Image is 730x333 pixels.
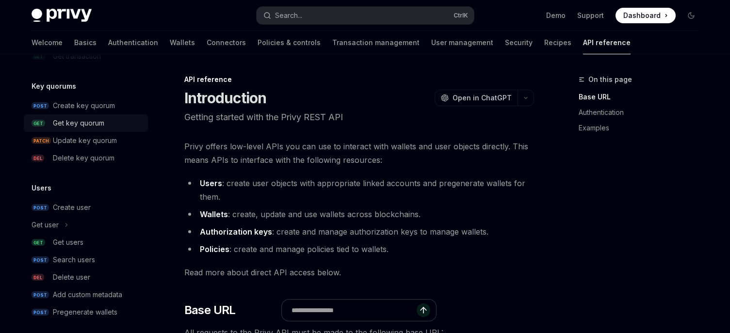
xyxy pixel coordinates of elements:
[184,89,267,107] h1: Introduction
[184,75,534,84] div: API reference
[32,80,76,92] h5: Key quorums
[32,182,51,194] h5: Users
[24,303,148,321] a: POSTPregenerate wallets
[435,90,518,106] button: Open in ChatGPT
[32,31,63,54] a: Welcome
[24,114,148,132] a: GETGet key quorum
[184,111,534,124] p: Getting started with the Privy REST API
[53,152,114,164] div: Delete key quorum
[454,12,468,19] span: Ctrl K
[53,202,91,213] div: Create user
[32,291,49,299] span: POST
[53,271,90,283] div: Delete user
[683,8,699,23] button: Toggle dark mode
[453,93,512,103] span: Open in ChatGPT
[200,209,228,219] strong: Wallets
[32,309,49,316] span: POST
[258,31,321,54] a: Policies & controls
[53,306,117,318] div: Pregenerate wallets
[32,155,44,162] span: DEL
[53,100,115,111] div: Create key quorum
[588,74,632,85] span: On this page
[200,178,222,188] strong: Users
[24,132,148,149] a: PATCHUpdate key quorum
[257,7,474,24] button: Search...CtrlK
[184,225,534,238] li: : create and manage authorization keys to manage wallets.
[32,274,44,281] span: DEL
[32,9,92,22] img: dark logo
[544,31,571,54] a: Recipes
[53,117,104,129] div: Get key quorum
[579,89,707,105] a: Base URL
[184,242,534,256] li: : create and manage policies tied to wallets.
[616,8,676,23] a: Dashboard
[24,286,148,303] a: POSTAdd custom metadata
[170,31,195,54] a: Wallets
[24,269,148,286] a: DELDelete user
[275,10,302,21] div: Search...
[184,140,534,167] span: Privy offers low-level APIs you can use to interact with wallets and user objects directly. This ...
[53,254,95,266] div: Search users
[53,135,117,146] div: Update key quorum
[24,234,148,251] a: GETGet users
[184,176,534,204] li: : create user objects with appropriate linked accounts and pregenerate wallets for them.
[32,204,49,211] span: POST
[32,102,49,110] span: POST
[623,11,661,20] span: Dashboard
[74,31,97,54] a: Basics
[546,11,566,20] a: Demo
[200,227,272,237] strong: Authorization keys
[32,256,49,264] span: POST
[24,199,148,216] a: POSTCreate user
[332,31,420,54] a: Transaction management
[200,244,229,254] strong: Policies
[32,120,45,127] span: GET
[24,149,148,167] a: DELDelete key quorum
[24,251,148,269] a: POSTSearch users
[579,105,707,120] a: Authentication
[32,239,45,246] span: GET
[32,137,51,144] span: PATCH
[583,31,631,54] a: API reference
[505,31,533,54] a: Security
[579,120,707,136] a: Examples
[184,207,534,221] li: : create, update and use wallets across blockchains.
[207,31,246,54] a: Connectors
[53,289,122,301] div: Add custom metadata
[417,303,430,317] button: Send message
[184,266,534,279] span: Read more about direct API access below.
[431,31,493,54] a: User management
[24,97,148,114] a: POSTCreate key quorum
[108,31,158,54] a: Authentication
[32,219,59,231] div: Get user
[53,237,83,248] div: Get users
[577,11,604,20] a: Support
